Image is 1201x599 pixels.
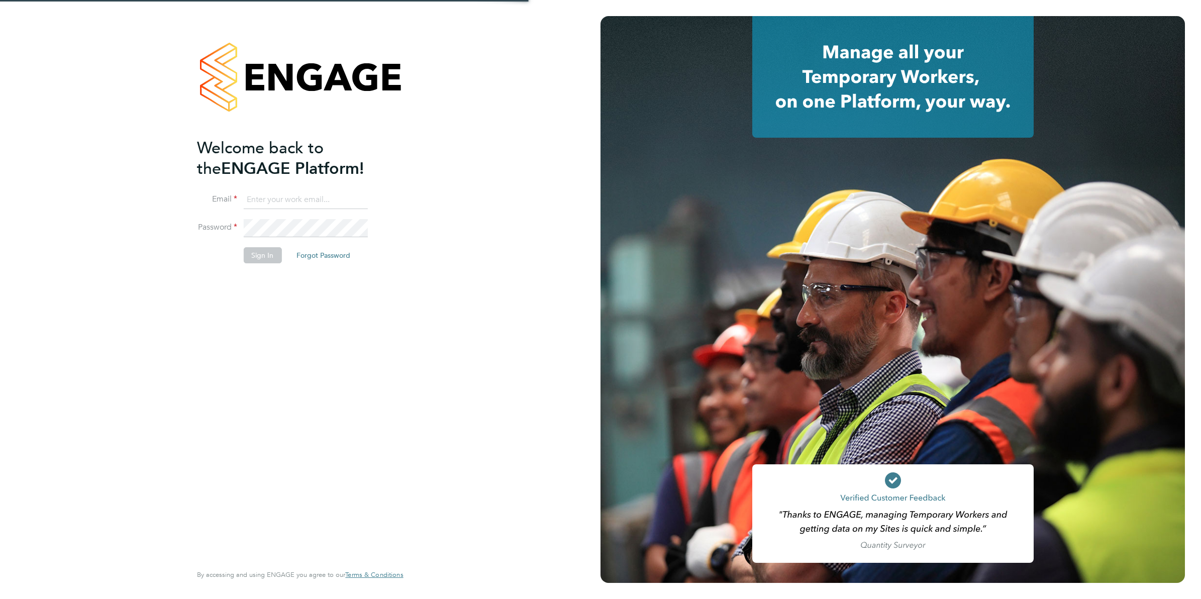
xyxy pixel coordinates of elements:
span: Welcome back to the [197,138,324,178]
a: Terms & Conditions [345,571,403,579]
label: Email [197,194,237,205]
button: Sign In [243,247,281,263]
label: Password [197,222,237,233]
span: Terms & Conditions [345,570,403,579]
input: Enter your work email... [243,191,367,209]
button: Forgot Password [288,247,358,263]
span: By accessing and using ENGAGE you agree to our [197,570,403,579]
h2: ENGAGE Platform! [197,138,393,179]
